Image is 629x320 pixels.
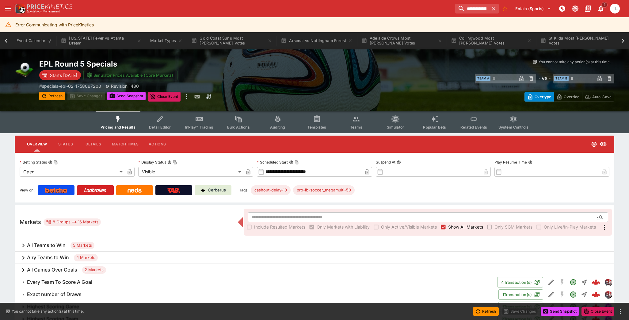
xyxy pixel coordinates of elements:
[84,188,106,193] img: Ladbrokes
[592,303,600,311] img: logo-cerberus--red.svg
[143,137,171,152] button: Actions
[610,4,620,13] div: Trent Lewis
[498,289,543,300] button: 1Transaction(s)
[20,160,47,165] p: Betting Status
[188,32,276,49] button: Gold Coast Suns Most [PERSON_NAME] Votes
[138,167,243,177] div: Visible
[447,32,536,49] button: Collingwood Most [PERSON_NAME] Votes
[307,125,326,129] span: Templates
[568,289,579,300] button: Open
[254,224,305,230] span: Include Resulted Markets
[557,289,568,300] button: SGM Disabled
[27,267,77,273] h6: All Games Over Goals
[500,4,510,13] button: No Bookmarks
[494,224,532,230] span: Only SGM Markets
[601,224,608,231] svg: More
[128,188,141,193] img: Neds
[570,3,581,14] button: Toggle light/dark mode
[604,291,612,298] div: pricekinetics
[592,290,600,299] img: logo-cerberus--red.svg
[590,276,602,288] a: 6b5d3a56-ab88-4e5b-82e7-34c615a6bd86
[582,3,593,14] button: Documentation
[270,125,285,129] span: Auditing
[557,3,568,14] button: NOT Connected to PK
[293,187,355,193] span: pro-lb-soccer_megamulti-50
[149,125,171,129] span: Detail Editor
[595,3,606,14] button: Notifications
[605,291,612,298] img: pricekinetics
[57,32,145,49] button: [US_STATE] Fever vs Atlanta Dream
[185,125,213,129] span: InPlay™ Trading
[48,160,52,164] button: Betting StatusCopy To Clipboard
[39,92,65,100] button: Refresh
[138,160,166,165] p: Display Status
[13,2,26,15] img: PriceKinetics Logo
[604,279,612,286] div: pricekinetics
[2,3,13,14] button: open drawer
[460,125,487,129] span: Related Events
[582,92,614,102] button: Auto-Save
[12,309,84,314] p: You cannot take any action(s) at this time.
[387,125,404,129] span: Simulator
[173,160,177,164] button: Copy To Clipboard
[397,160,401,164] button: Suspend At
[15,301,498,313] button: Highest Scoring Game
[591,141,597,147] svg: Open
[546,277,557,288] button: Edit Detail
[96,111,533,133] div: Event type filters
[22,137,52,152] button: Overview
[71,242,94,249] span: 5 Markets
[581,307,614,316] button: Close Event
[13,32,56,49] button: Event Calendar
[295,160,299,164] button: Copy To Clipboard
[107,137,143,152] button: Match Times
[554,76,569,81] span: Team B
[473,307,499,316] button: Refresh
[498,125,528,129] span: System Controls
[539,75,551,82] h6: - VS -
[546,289,557,300] button: Edit Detail
[27,10,60,13] img: Sportsbook Management
[45,188,67,193] img: Betcha
[227,125,250,129] span: Bulk Actions
[617,308,624,315] button: more
[147,32,186,49] button: Market Types
[195,185,231,195] a: Cerberus
[183,92,190,102] button: more
[579,277,590,288] button: Straight
[239,185,248,195] label: Tags:
[208,187,226,193] p: Cerberus
[111,83,139,89] p: Revision 1480
[570,291,577,298] svg: Open
[251,185,291,195] div: Betting Target: cerberus
[554,92,582,102] button: Override
[544,224,596,230] span: Only Live/In-Play Markets
[167,160,172,164] button: Display StatusCopy To Clipboard
[39,59,327,69] h2: Copy To Clipboard
[524,92,614,102] div: Start From
[557,277,568,288] button: SGM Disabled
[557,301,568,312] button: SGM Disabled
[27,291,82,298] h6: Exact number of Draws
[257,160,288,165] p: Scheduled Start
[568,301,579,312] button: Open
[579,289,590,300] button: Straight
[20,185,35,195] label: View on :
[455,4,489,13] input: search
[54,160,58,164] button: Copy To Clipboard
[20,167,125,177] div: Open
[600,141,607,148] svg: Visible
[277,32,356,49] button: Arsenal vs Nottingham Forest
[27,254,69,261] h6: Any Teams to Win
[317,224,370,230] span: Only Markets with Liability
[590,288,602,301] a: c043ef2a-040d-4d16-81c9-5479f19b16cf
[497,277,543,287] button: 4Transaction(s)
[601,2,608,8] span: 1
[74,255,98,261] span: 4 Markets
[101,125,135,129] span: Pricing and Results
[107,92,146,100] button: Send Snapshot
[592,290,600,299] div: c043ef2a-040d-4d16-81c9-5479f19b16cf
[448,224,483,230] span: Show All Markets
[476,76,490,81] span: Team A
[537,32,625,49] button: St Kilda Most [PERSON_NAME] Votes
